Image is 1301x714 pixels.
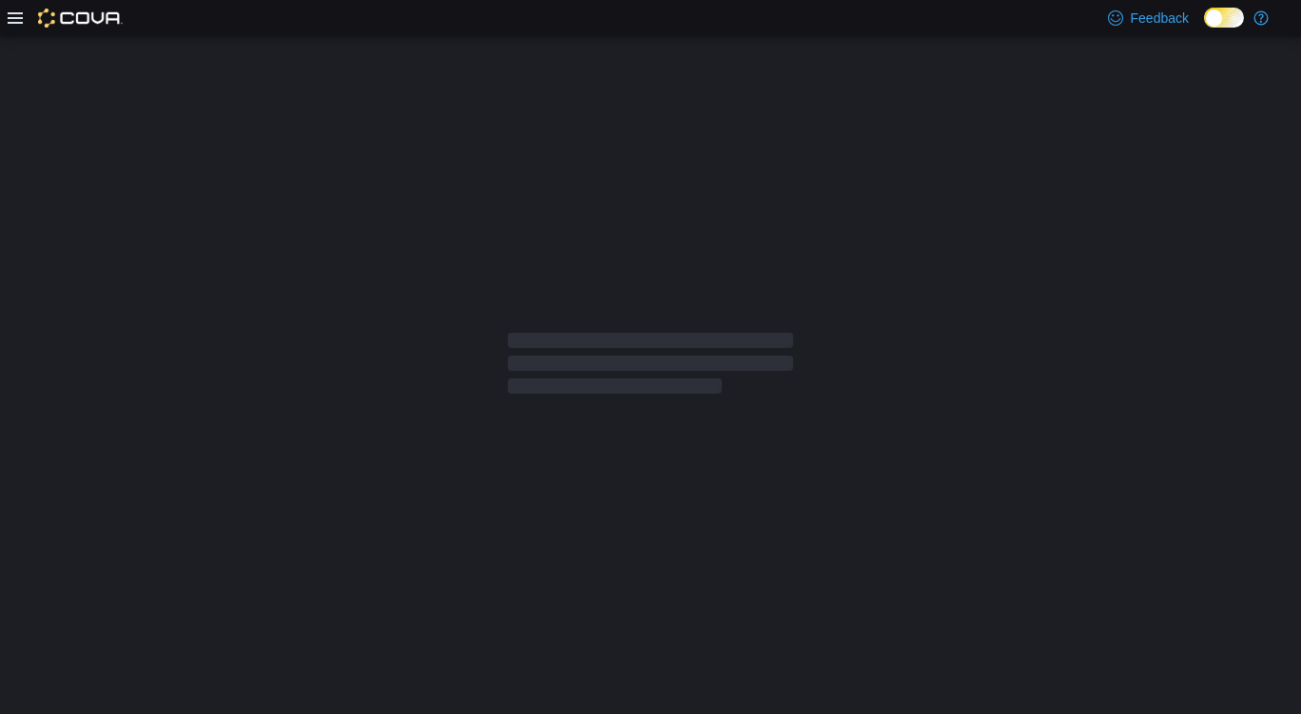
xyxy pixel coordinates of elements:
input: Dark Mode [1204,8,1244,28]
span: Loading [508,337,793,397]
img: Cova [38,9,123,28]
span: Dark Mode [1204,28,1205,29]
span: Feedback [1131,9,1189,28]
